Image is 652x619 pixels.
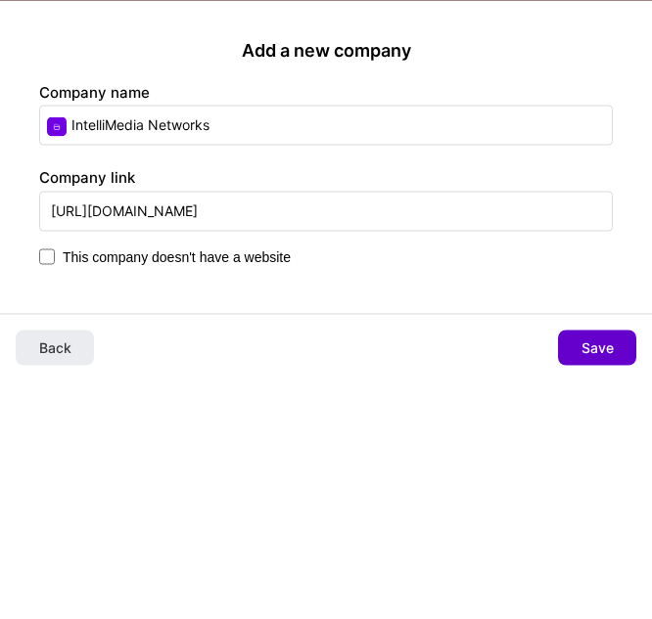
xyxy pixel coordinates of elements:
[39,338,71,358] span: Back
[558,331,636,366] button: Save
[16,331,94,366] button: Back
[582,338,614,358] span: Save
[63,246,291,266] span: This company doesn't have a website
[39,168,135,187] label: Company link
[39,39,613,61] h2: Add a new company
[39,191,613,231] input: Enter link
[39,106,613,146] input: Enter name
[39,83,150,102] label: Company name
